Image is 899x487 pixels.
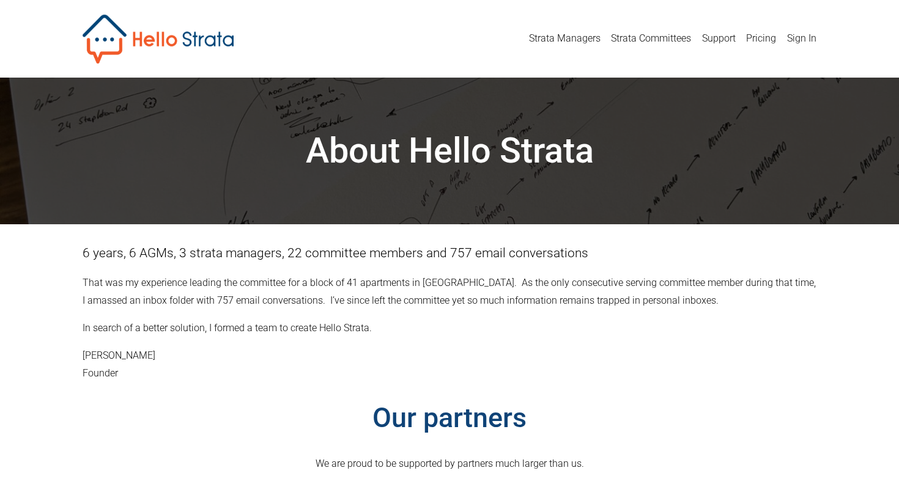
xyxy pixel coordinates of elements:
[746,29,776,49] a: Pricing
[83,242,816,265] p: 6 years, 6 AGMs, 3 strata managers, 22 committee members and 757 email conversations
[83,320,816,337] p: In search of a better solution, I formed a team to create Hello Strata.
[83,455,816,473] p: We are proud to be supported by partners much larger than us.
[83,274,816,310] p: That was my experience leading the committee for a block of 41 apartments in [GEOGRAPHIC_DATA]. A...
[83,400,816,436] h2: Our partners
[83,129,816,173] h1: About Hello Strata
[787,29,816,49] a: Sign In
[83,347,816,383] p: [PERSON_NAME] Founder
[702,29,736,49] a: Support
[611,29,691,49] a: Strata Committees
[83,15,234,64] img: Hello Strata
[529,29,601,49] a: Strata Managers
